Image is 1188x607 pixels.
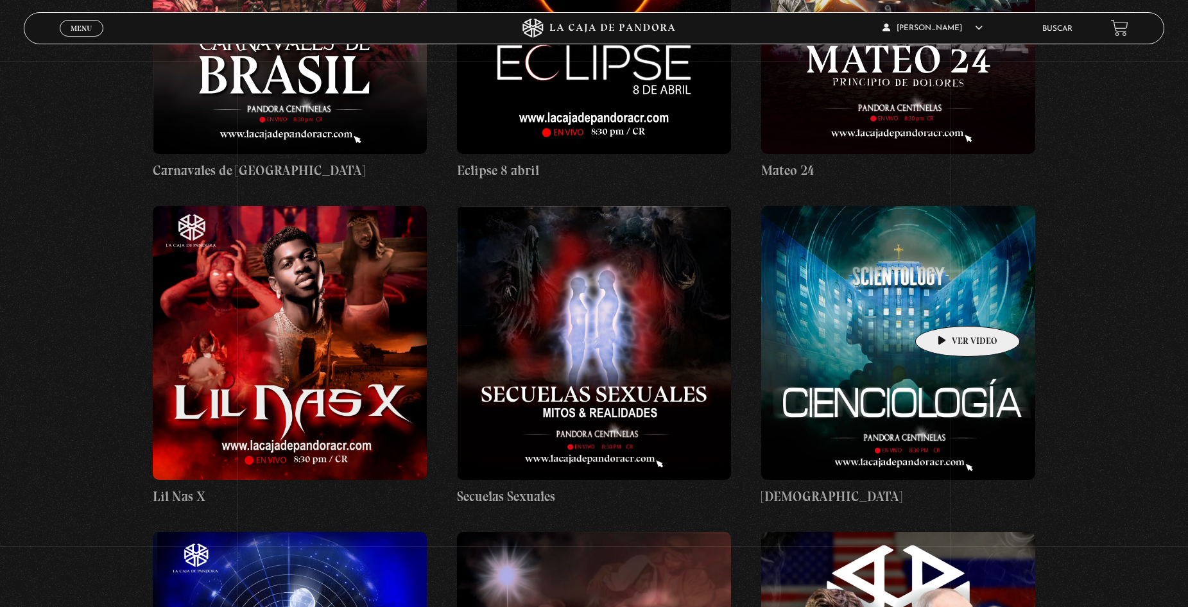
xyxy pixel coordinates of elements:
a: View your shopping cart [1111,19,1128,37]
span: [PERSON_NAME] [882,24,983,32]
h4: [DEMOGRAPHIC_DATA] [761,486,1035,507]
span: Cerrar [66,35,96,44]
a: Secuelas Sexuales [457,206,730,506]
h4: Secuelas Sexuales [457,486,730,507]
h4: Mateo 24 [761,160,1035,181]
h4: Lil Nas X [153,486,426,507]
span: Menu [71,24,92,32]
a: [DEMOGRAPHIC_DATA] [761,206,1035,506]
h4: Carnavales de [GEOGRAPHIC_DATA] [153,160,426,181]
h4: Eclipse 8 abril [457,160,730,181]
a: Buscar [1042,25,1072,33]
a: Lil Nas X [153,206,426,506]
